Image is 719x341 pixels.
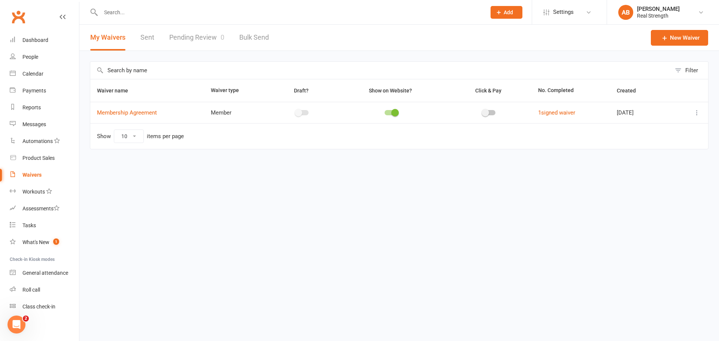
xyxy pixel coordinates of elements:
a: Membership Agreement [97,109,157,116]
th: Waiver type [204,79,269,102]
div: People [22,54,38,60]
a: Reports [10,99,79,116]
a: Dashboard [10,32,79,49]
a: Bulk Send [239,25,269,51]
div: Product Sales [22,155,55,161]
button: Created [617,86,644,95]
div: Class check-in [22,304,55,310]
a: Pending Review0 [169,25,224,51]
span: Click & Pay [475,88,501,94]
div: Reports [22,104,41,110]
button: Waiver name [97,86,136,95]
span: Waiver name [97,88,136,94]
div: Real Strength [637,12,680,19]
span: Show on Website? [369,88,412,94]
div: AB [618,5,633,20]
a: Assessments [10,200,79,217]
div: Automations [22,138,53,144]
input: Search... [98,7,481,18]
div: Waivers [22,172,42,178]
div: What's New [22,239,49,245]
span: Add [504,9,513,15]
span: Created [617,88,644,94]
a: Calendar [10,66,79,82]
button: My Waivers [90,25,125,51]
span: 2 [23,316,29,322]
div: Show [97,130,184,143]
a: Messages [10,116,79,133]
div: Filter [685,66,698,75]
a: 1signed waiver [538,109,575,116]
div: Workouts [22,189,45,195]
div: Calendar [22,71,43,77]
td: [DATE] [610,102,673,123]
a: Workouts [10,183,79,200]
a: Automations [10,133,79,150]
button: Draft? [287,86,317,95]
button: Show on Website? [362,86,420,95]
a: What's New1 [10,234,79,251]
td: Member [204,102,269,123]
div: items per page [147,133,184,140]
button: Filter [671,62,708,79]
a: New Waiver [651,30,708,46]
a: Payments [10,82,79,99]
span: 0 [221,33,224,41]
div: Dashboard [22,37,48,43]
div: [PERSON_NAME] [637,6,680,12]
button: Add [491,6,522,19]
div: Messages [22,121,46,127]
div: Payments [22,88,46,94]
span: 1 [53,238,59,245]
button: Click & Pay [468,86,510,95]
div: Tasks [22,222,36,228]
a: Clubworx [9,7,28,26]
iframe: Intercom live chat [7,316,25,334]
a: Roll call [10,281,79,298]
input: Search by name [90,62,671,79]
div: Roll call [22,287,40,293]
span: Draft? [294,88,309,94]
a: Class kiosk mode [10,298,79,315]
a: General attendance kiosk mode [10,265,79,281]
span: Settings [553,4,574,21]
div: Assessments [22,205,60,211]
a: Tasks [10,217,79,234]
a: People [10,49,79,66]
a: Sent [140,25,154,51]
a: Waivers [10,167,79,183]
th: No. Completed [531,79,610,102]
a: Product Sales [10,150,79,167]
div: General attendance [22,270,68,276]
